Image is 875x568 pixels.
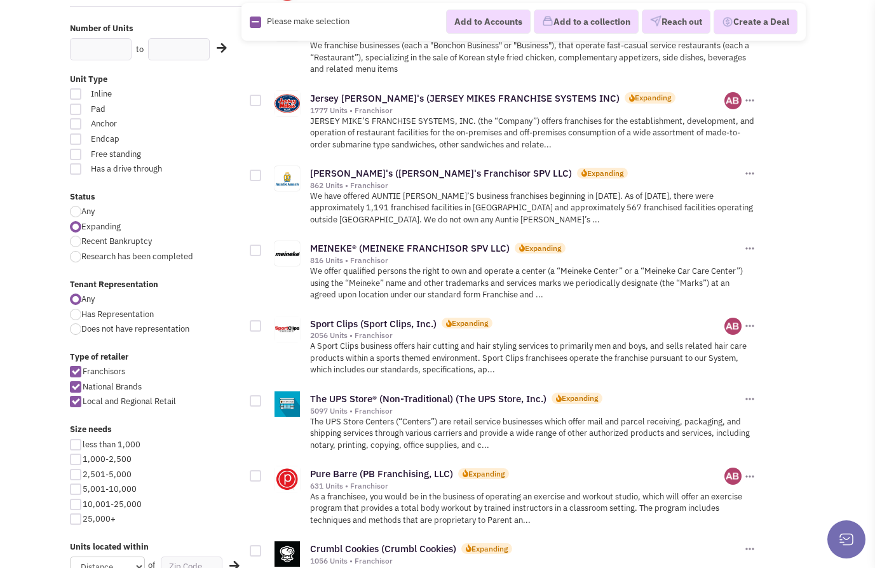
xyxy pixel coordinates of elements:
[310,481,725,491] div: 631 Units • Franchisor
[642,10,710,34] button: Reach out
[83,104,189,116] span: Pad
[452,318,488,328] div: Expanding
[83,483,137,494] span: 5,001-10,000
[525,243,561,254] div: Expanding
[81,323,189,334] span: Does not have representation
[310,543,456,555] a: Crumbl Cookies (Crumbl Cookies)
[310,330,725,341] div: 2056 Units • Franchisor
[310,92,620,104] a: Jersey [PERSON_NAME]'s (JERSEY MIKES FRANCHISE SYSTEMS INC)
[83,163,189,175] span: Has a drive through
[136,44,144,56] label: to
[83,366,125,377] span: Franchisors
[83,469,132,480] span: 2,501-5,000
[83,133,189,145] span: Endcap
[310,167,572,179] a: [PERSON_NAME]'s ([PERSON_NAME]'s Franchisor SPV LLC)
[83,439,140,450] span: less than 1,000
[534,10,639,34] button: Add to a collection
[83,88,189,100] span: Inline
[310,116,757,151] p: JERSEY MIKE’S FRANCHISE SYSTEMS, INC. (the “Company”) offers franchises for the establishment, de...
[83,118,189,130] span: Anchor
[310,242,510,254] a: MEINEKE® (MEINEKE FRANCHISOR SPV LLC)
[81,221,121,232] span: Expanding
[310,406,742,416] div: 5097 Units • Franchisor
[310,40,757,76] p: We franchise businesses (each a "Bonchon Business" or "Business"), that operate fast-casual servi...
[587,168,623,179] div: Expanding
[83,499,142,510] span: 10,001-25,000
[70,351,241,363] label: Type of retailer
[83,396,176,407] span: Local and Regional Retail
[310,341,757,376] p: A Sport Clips business offers hair cutting and hair styling services to primarily men and boys, a...
[310,191,757,226] p: We have offered AUNTIE [PERSON_NAME]’S business franchises beginning in [DATE]. As of [DATE], the...
[310,180,742,191] div: 862 Units • Franchisor
[635,92,671,103] div: Expanding
[83,149,189,161] span: Free standing
[250,17,261,28] img: Rectangle.png
[724,92,742,109] img: iMkZg-XKaEGkwuPY-rrUfg.png
[70,191,241,203] label: Status
[83,381,142,392] span: National Brands
[81,251,193,262] span: Research has been completed
[81,309,154,320] span: Has Representation
[310,468,453,480] a: Pure Barre (PB Franchising, LLC)
[70,424,241,436] label: Size needs
[83,513,116,524] span: 25,000+
[208,40,225,57] div: Search Nearby
[310,266,757,301] p: We offer qualified persons the right to own and operate a center (a “Meineke Center” or a “Meinek...
[310,556,742,566] div: 1056 Units • Franchisor
[714,10,797,35] button: Create a Deal
[70,279,241,291] label: Tenant Representation
[70,74,241,86] label: Unit Type
[724,318,742,335] img: iMkZg-XKaEGkwuPY-rrUfg.png
[81,294,95,304] span: Any
[81,236,152,247] span: Recent Bankruptcy
[70,23,241,35] label: Number of Units
[562,393,598,403] div: Expanding
[446,10,531,34] button: Add to Accounts
[310,491,757,527] p: As a franchisee, you would be in the business of operating an exercise and workout studio, which ...
[310,105,725,116] div: 1777 Units • Franchisor
[310,318,437,330] a: Sport Clips (Sport Clips, Inc.)
[310,393,546,405] a: The UPS Store® (Non-Traditional) (The UPS Store, Inc.)
[83,454,132,464] span: 1,000-2,500
[724,468,742,485] img: iMkZg-XKaEGkwuPY-rrUfg.png
[267,16,349,27] span: Please make selection
[468,468,505,479] div: Expanding
[650,16,661,27] img: VectorPaper_Plane.png
[542,16,553,27] img: icon-collection-lavender.png
[471,543,508,554] div: Expanding
[310,255,742,266] div: 816 Units • Franchisor
[310,416,757,452] p: The UPS Store Centers (“Centers”) are retail service businesses which offer mail and parcel recei...
[722,15,733,29] img: Deal-Dollar.png
[70,541,241,553] label: Units located within
[81,206,95,217] span: Any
